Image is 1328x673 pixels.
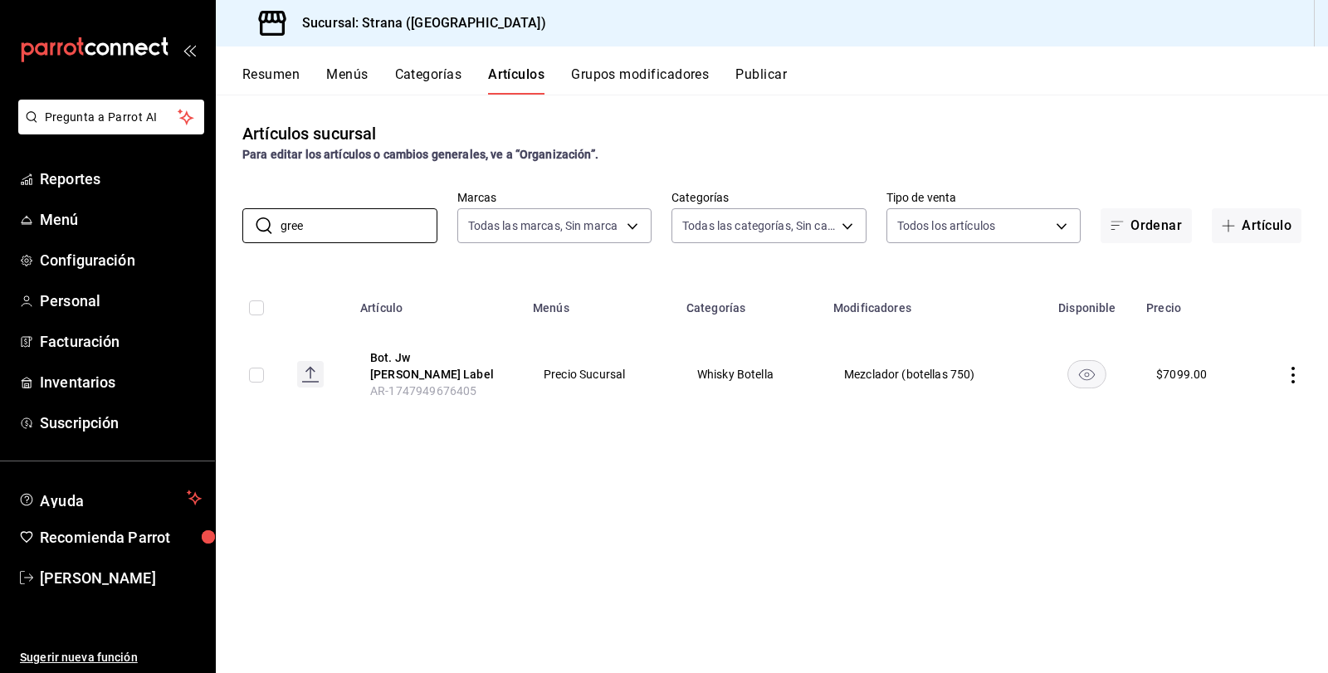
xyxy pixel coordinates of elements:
span: Whisky Botella [697,368,803,380]
span: Inventarios [40,371,202,393]
button: Publicar [735,66,787,95]
label: Marcas [457,192,652,203]
span: Configuración [40,249,202,271]
button: Menús [326,66,368,95]
button: Artículo [1212,208,1301,243]
button: Resumen [242,66,300,95]
th: Modificadores [823,276,1038,329]
span: Pregunta a Parrot AI [45,109,178,126]
input: Buscar artículo [281,209,437,242]
span: Todas las marcas, Sin marca [468,217,618,234]
span: Sugerir nueva función [20,649,202,666]
div: navigation tabs [242,66,1328,95]
strong: Para editar los artículos o cambios generales, ve a “Organización”. [242,148,598,161]
div: Artículos sucursal [242,121,376,146]
button: actions [1285,367,1301,383]
div: $ 7099.00 [1156,366,1207,383]
span: Suscripción [40,412,202,434]
button: Ordenar [1101,208,1192,243]
th: Disponible [1038,276,1136,329]
th: Precio [1136,276,1249,329]
label: Tipo de venta [886,192,1081,203]
span: Facturación [40,330,202,353]
label: Categorías [671,192,867,203]
a: Pregunta a Parrot AI [12,120,204,138]
span: Recomienda Parrot [40,526,202,549]
button: Grupos modificadores [571,66,709,95]
th: Menús [523,276,676,329]
span: [PERSON_NAME] [40,567,202,589]
button: edit-product-location [370,349,503,383]
span: Ayuda [40,488,180,508]
span: Todos los artículos [897,217,996,234]
th: Artículo [350,276,523,329]
span: Menú [40,208,202,231]
span: Reportes [40,168,202,190]
button: Pregunta a Parrot AI [18,100,204,134]
span: Todas las categorías, Sin categoría [682,217,836,234]
button: availability-product [1067,360,1106,388]
button: open_drawer_menu [183,43,196,56]
h3: Sucursal: Strana ([GEOGRAPHIC_DATA]) [289,13,546,33]
span: Mezclador (botellas 750) [844,368,1018,380]
span: Personal [40,290,202,312]
th: Categorías [676,276,823,329]
span: AR-1747949676405 [370,384,476,397]
button: Categorías [395,66,462,95]
span: Precio Sucursal [544,368,656,380]
button: Artículos [488,66,544,95]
